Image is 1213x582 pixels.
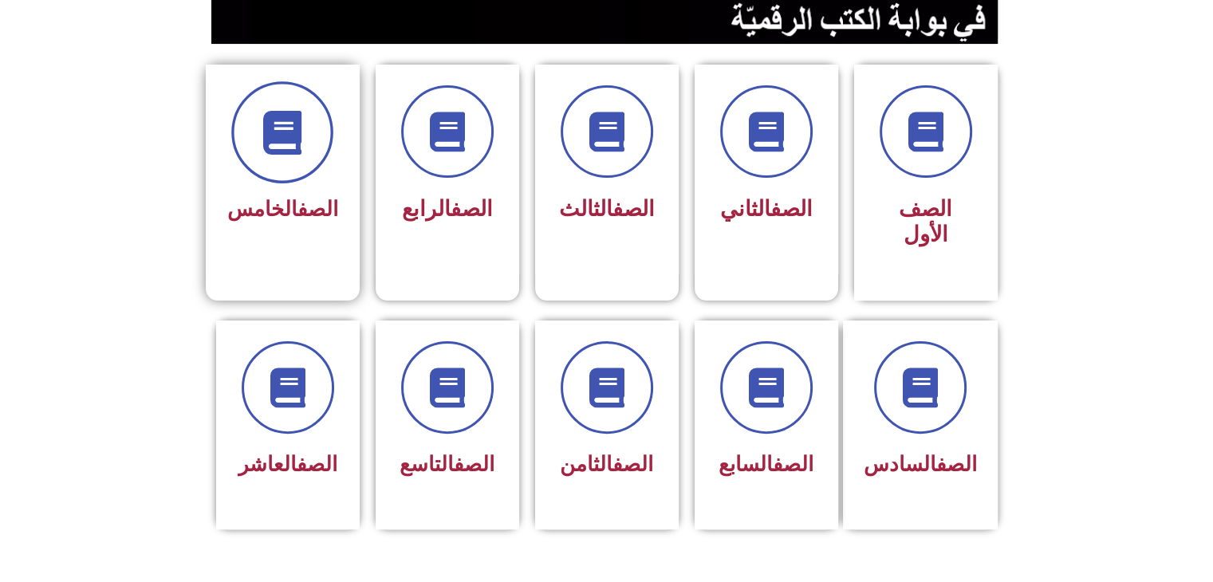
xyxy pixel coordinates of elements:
span: الثاني [720,196,813,222]
span: الخامس [227,197,338,221]
span: التاسع [400,452,494,476]
span: السابع [719,452,813,476]
a: الصف [297,197,338,221]
a: الصف [936,452,977,476]
span: الثامن [560,452,653,476]
span: العاشر [238,452,337,476]
span: الرابع [402,196,493,222]
span: الثالث [559,196,655,222]
a: الصف [454,452,494,476]
a: الصف [770,196,813,222]
a: الصف [612,452,653,476]
a: الصف [773,452,813,476]
a: الصف [297,452,337,476]
span: الصف الأول [899,196,952,247]
a: الصف [451,196,493,222]
span: السادس [864,452,977,476]
a: الصف [612,196,655,222]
